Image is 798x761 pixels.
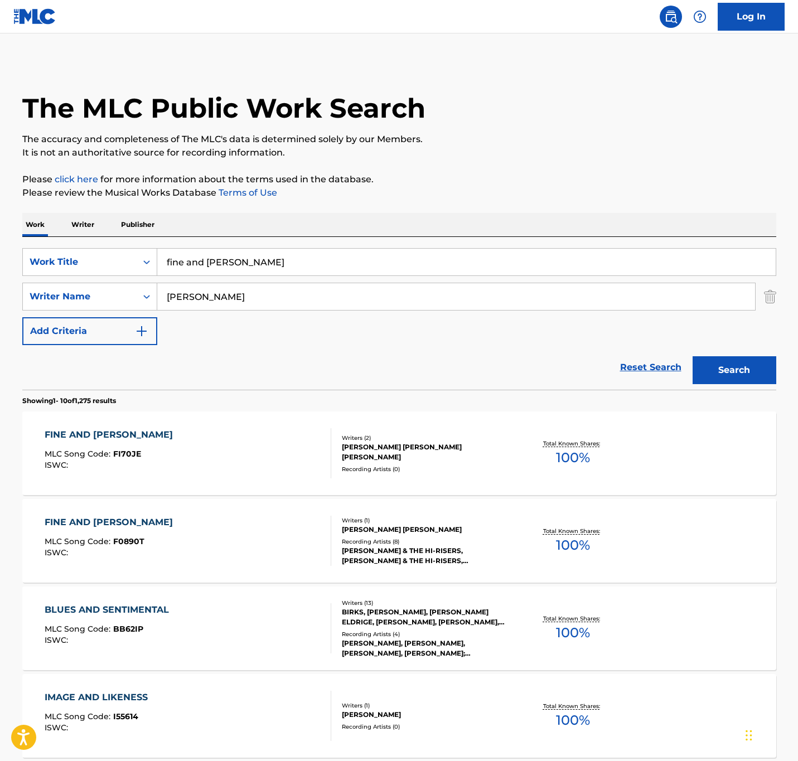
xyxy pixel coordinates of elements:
[543,614,603,623] p: Total Known Shares:
[718,3,785,31] a: Log In
[45,536,113,546] span: MLC Song Code :
[764,283,776,311] img: Delete Criterion
[118,213,158,236] p: Publisher
[45,516,178,529] div: FINE AND [PERSON_NAME]
[342,630,510,638] div: Recording Artists ( 4 )
[45,460,71,470] span: ISWC :
[113,449,141,459] span: FI70JE
[22,499,776,583] a: FINE AND [PERSON_NAME]MLC Song Code:F0890TISWC:Writers (1)[PERSON_NAME] [PERSON_NAME]Recording Ar...
[556,448,590,468] span: 100 %
[543,527,603,535] p: Total Known Shares:
[45,635,71,645] span: ISWC :
[22,396,116,406] p: Showing 1 - 10 of 1,275 results
[342,607,510,627] div: BIRKS, [PERSON_NAME], [PERSON_NAME] ELDRIGE, [PERSON_NAME], [PERSON_NAME], [PERSON_NAME], [PERSON...
[22,91,425,125] h1: The MLC Public Work Search
[22,248,776,390] form: Search Form
[22,146,776,159] p: It is not an authoritative source for recording information.
[22,213,48,236] p: Work
[22,133,776,146] p: The accuracy and completeness of The MLC's data is determined solely by our Members.
[660,6,682,28] a: Public Search
[45,603,175,617] div: BLUES AND SENTIMENTAL
[342,638,510,658] div: [PERSON_NAME], [PERSON_NAME], [PERSON_NAME], [PERSON_NAME];[PERSON_NAME];[PERSON_NAME];HIS ORCHES...
[45,428,178,442] div: FINE AND [PERSON_NAME]
[55,174,98,185] a: click here
[45,711,113,721] span: MLC Song Code :
[342,525,510,535] div: [PERSON_NAME] [PERSON_NAME]
[556,623,590,643] span: 100 %
[615,355,687,380] a: Reset Search
[113,536,144,546] span: F0890T
[135,324,148,338] img: 9d2ae6d4665cec9f34b9.svg
[556,710,590,730] span: 100 %
[342,710,510,720] div: [PERSON_NAME]
[693,10,707,23] img: help
[689,6,711,28] div: Help
[68,213,98,236] p: Writer
[30,290,130,303] div: Writer Name
[22,674,776,758] a: IMAGE AND LIKENESSMLC Song Code:I55614ISWC:Writers (1)[PERSON_NAME]Recording Artists (0)Total Kno...
[342,434,510,442] div: Writers ( 2 )
[22,586,776,670] a: BLUES AND SENTIMENTALMLC Song Code:BB62IPISWC:Writers (13)BIRKS, [PERSON_NAME], [PERSON_NAME] ELD...
[22,411,776,495] a: FINE AND [PERSON_NAME]MLC Song Code:FI70JEISWC:Writers (2)[PERSON_NAME] [PERSON_NAME] [PERSON_NAM...
[342,537,510,546] div: Recording Artists ( 8 )
[342,546,510,566] div: [PERSON_NAME] & THE HI-RISERS, [PERSON_NAME] & THE HI-RISERS, [PERSON_NAME] & THE HI-RISERS, [PER...
[742,707,798,761] iframe: Chat Widget
[45,723,71,733] span: ISWC :
[113,624,143,634] span: BB62IP
[30,255,130,269] div: Work Title
[113,711,138,721] span: I55614
[693,356,776,384] button: Search
[216,187,277,198] a: Terms of Use
[22,186,776,200] p: Please review the Musical Works Database
[45,624,113,634] span: MLC Song Code :
[664,10,678,23] img: search
[342,723,510,731] div: Recording Artists ( 0 )
[45,691,153,704] div: IMAGE AND LIKENESS
[22,317,157,345] button: Add Criteria
[543,702,603,710] p: Total Known Shares:
[342,465,510,473] div: Recording Artists ( 0 )
[342,599,510,607] div: Writers ( 13 )
[556,535,590,555] span: 100 %
[746,719,752,752] div: Drag
[45,449,113,459] span: MLC Song Code :
[45,547,71,558] span: ISWC :
[342,516,510,525] div: Writers ( 1 )
[342,442,510,462] div: [PERSON_NAME] [PERSON_NAME] [PERSON_NAME]
[13,8,56,25] img: MLC Logo
[543,439,603,448] p: Total Known Shares:
[342,701,510,710] div: Writers ( 1 )
[22,173,776,186] p: Please for more information about the terms used in the database.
